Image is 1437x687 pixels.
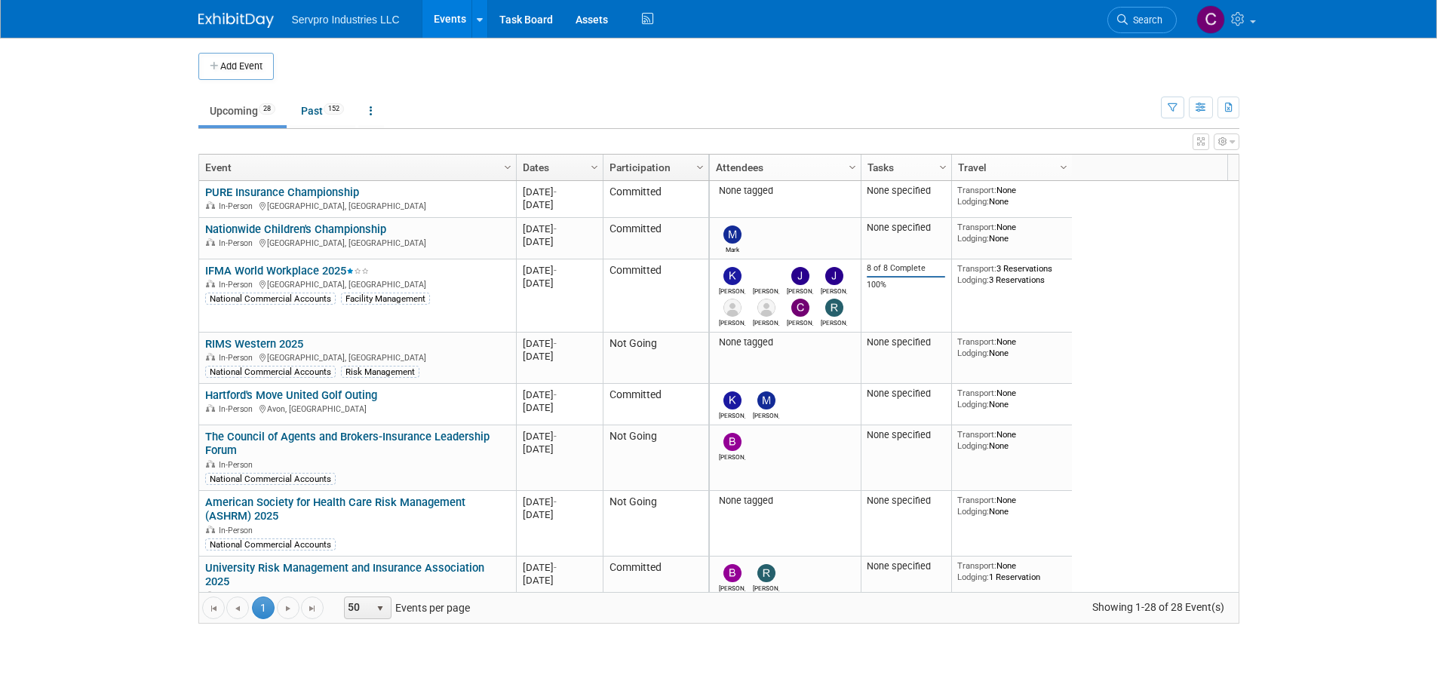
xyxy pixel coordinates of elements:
[844,155,861,177] a: Column Settings
[867,495,945,507] div: None specified
[219,238,257,248] span: In-Person
[219,280,257,290] span: In-Person
[226,597,249,619] a: Go to the previous page
[719,409,745,419] div: Kim Cunha
[603,259,708,333] td: Committed
[957,399,989,409] span: Lodging:
[694,161,706,173] span: Column Settings
[715,336,855,348] div: None tagged
[603,425,708,491] td: Not Going
[205,366,336,378] div: National Commercial Accounts
[957,495,1066,517] div: None None
[205,264,369,278] a: IFMA World Workplace 2025
[957,560,996,571] span: Transport:
[716,155,851,180] a: Attendees
[232,603,244,615] span: Go to the previous page
[957,222,1066,244] div: None None
[867,280,945,290] div: 100%
[757,267,775,285] img: Jason Humphrey
[523,388,596,401] div: [DATE]
[957,222,996,232] span: Transport:
[957,495,996,505] span: Transport:
[205,430,490,458] a: The Council of Agents and Brokers-Insurance Leadership Forum
[523,561,596,574] div: [DATE]
[219,201,257,211] span: In-Person
[219,526,257,535] span: In-Person
[753,285,779,295] div: Jason Humphrey
[523,574,596,587] div: [DATE]
[957,348,989,358] span: Lodging:
[723,299,742,317] img: Amy Fox
[205,589,509,602] div: [GEOGRAPHIC_DATA], [GEOGRAPHIC_DATA]
[1058,161,1070,173] span: Column Settings
[198,13,274,28] img: ExhibitDay
[957,388,1066,409] div: None None
[502,161,514,173] span: Column Settings
[846,161,858,173] span: Column Settings
[523,495,596,508] div: [DATE]
[523,222,596,235] div: [DATE]
[219,460,257,470] span: In-Person
[723,564,742,582] img: Beth Schoeller
[757,299,775,317] img: Matt Post
[821,285,847,295] div: Jeremy Jackson
[821,317,847,327] div: Rick Knox
[205,538,336,551] div: National Commercial Accounts
[202,597,225,619] a: Go to the first page
[523,277,596,290] div: [DATE]
[205,388,377,402] a: Hartford's Move United Golf Outing
[523,198,596,211] div: [DATE]
[753,317,779,327] div: Matt Post
[719,285,745,295] div: Kevin Wofford
[205,222,386,236] a: Nationwide Children's Championship
[205,495,465,523] a: American Society for Health Care Risk Management (ASHRM) 2025
[324,597,485,619] span: Events per page
[554,431,557,442] span: -
[825,267,843,285] img: Jeremy Jackson
[206,280,215,287] img: In-Person Event
[306,603,318,615] span: Go to the last page
[292,14,400,26] span: Servpro Industries LLC
[867,560,945,572] div: None specified
[757,391,775,409] img: Monique Patton
[957,196,989,207] span: Lodging:
[259,103,275,115] span: 28
[867,185,945,197] div: None specified
[603,333,708,384] td: Not Going
[937,161,949,173] span: Column Settings
[719,451,745,461] div: Brian Donnelly
[523,155,593,180] a: Dates
[867,263,945,274] div: 8 of 8 Complete
[205,473,336,485] div: National Commercial Accounts
[867,222,945,234] div: None specified
[723,267,742,285] img: Kevin Wofford
[554,562,557,573] span: -
[723,391,742,409] img: Kim Cunha
[867,388,945,400] div: None specified
[1128,14,1162,26] span: Search
[825,299,843,317] img: Rick Knox
[205,561,484,589] a: University Risk Management and Insurance Association 2025
[206,404,215,412] img: In-Person Event
[957,336,996,347] span: Transport:
[205,351,509,363] div: [GEOGRAPHIC_DATA], [GEOGRAPHIC_DATA]
[554,389,557,400] span: -
[341,293,430,305] div: Facility Management
[603,181,708,218] td: Committed
[957,506,989,517] span: Lodging:
[957,429,1066,451] div: None None
[198,97,287,125] a: Upcoming28
[719,244,745,253] div: Mark Bristol
[207,603,220,615] span: Go to the first page
[205,293,336,305] div: National Commercial Accounts
[554,496,557,508] span: -
[301,597,324,619] a: Go to the last page
[523,430,596,443] div: [DATE]
[867,429,945,441] div: None specified
[252,597,275,619] span: 1
[957,263,996,274] span: Transport:
[205,186,359,199] a: PURE Insurance Championship
[935,155,951,177] a: Column Settings
[957,440,989,451] span: Lodging:
[603,218,708,259] td: Committed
